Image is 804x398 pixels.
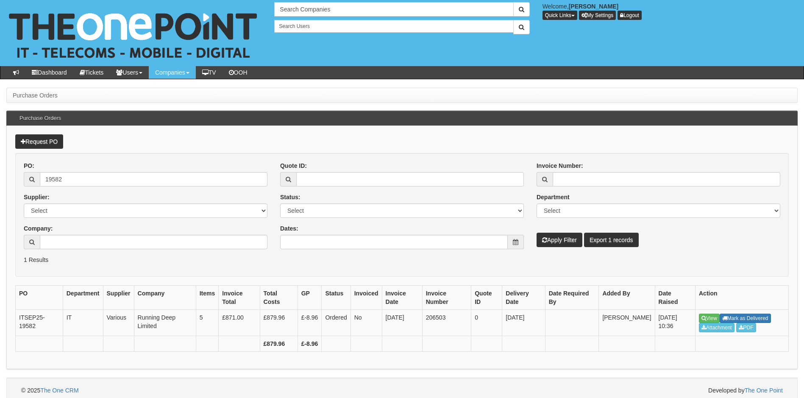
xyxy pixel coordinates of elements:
[223,66,254,79] a: OOH
[103,310,134,336] td: Various
[219,310,260,336] td: £871.00
[40,387,78,394] a: The One CRM
[24,224,53,233] label: Company:
[569,3,618,10] b: [PERSON_NAME]
[134,286,196,310] th: Company
[149,66,196,79] a: Companies
[542,11,577,20] button: Quick Links
[280,161,307,170] label: Quote ID:
[260,310,298,336] td: £879.96
[25,66,73,79] a: Dashboard
[280,193,300,201] label: Status:
[745,387,783,394] a: The One Point
[196,310,219,336] td: 5
[110,66,149,79] a: Users
[322,310,351,336] td: Ordered
[298,286,322,310] th: GP
[298,336,322,351] th: £-8.96
[382,286,422,310] th: Invoice Date
[196,66,223,79] a: TV
[219,286,260,310] th: Invoice Total
[502,286,545,310] th: Delivery Date
[655,286,695,310] th: Date Raised
[24,193,50,201] label: Supplier:
[351,310,382,336] td: No
[13,91,58,100] li: Purchase Orders
[599,286,655,310] th: Added By
[16,310,63,336] td: ITSEP25-19582
[134,310,196,336] td: Running Deep Limited
[260,286,298,310] th: Total Costs
[16,286,63,310] th: PO
[103,286,134,310] th: Supplier
[655,310,695,336] td: [DATE] 10:36
[536,2,804,20] div: Welcome,
[274,2,513,17] input: Search Companies
[502,310,545,336] td: [DATE]
[63,310,103,336] td: IT
[274,20,513,33] input: Search Users
[736,323,756,332] a: PDF
[696,286,789,310] th: Action
[73,66,110,79] a: Tickets
[21,387,79,394] span: © 2025
[699,314,720,323] a: View
[260,336,298,351] th: £879.96
[422,310,471,336] td: 206503
[584,233,639,247] a: Export 1 records
[24,161,34,170] label: PO:
[708,386,783,395] span: Developed by
[422,286,471,310] th: Invoice Number
[537,233,582,247] button: Apply Filter
[322,286,351,310] th: Status
[699,323,734,332] a: Attachment
[720,314,771,323] a: Mark as Delivered
[24,256,780,264] p: 1 Results
[298,310,322,336] td: £-8.96
[545,286,599,310] th: Date Required By
[579,11,616,20] a: My Settings
[599,310,655,336] td: [PERSON_NAME]
[280,224,298,233] label: Dates:
[196,286,219,310] th: Items
[351,286,382,310] th: Invoiced
[382,310,422,336] td: [DATE]
[15,134,63,149] a: Request PO
[537,193,570,201] label: Department
[471,310,502,336] td: 0
[618,11,642,20] a: Logout
[15,111,65,125] h3: Purchase Orders
[63,286,103,310] th: Department
[471,286,502,310] th: Quote ID
[537,161,583,170] label: Invoice Number:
